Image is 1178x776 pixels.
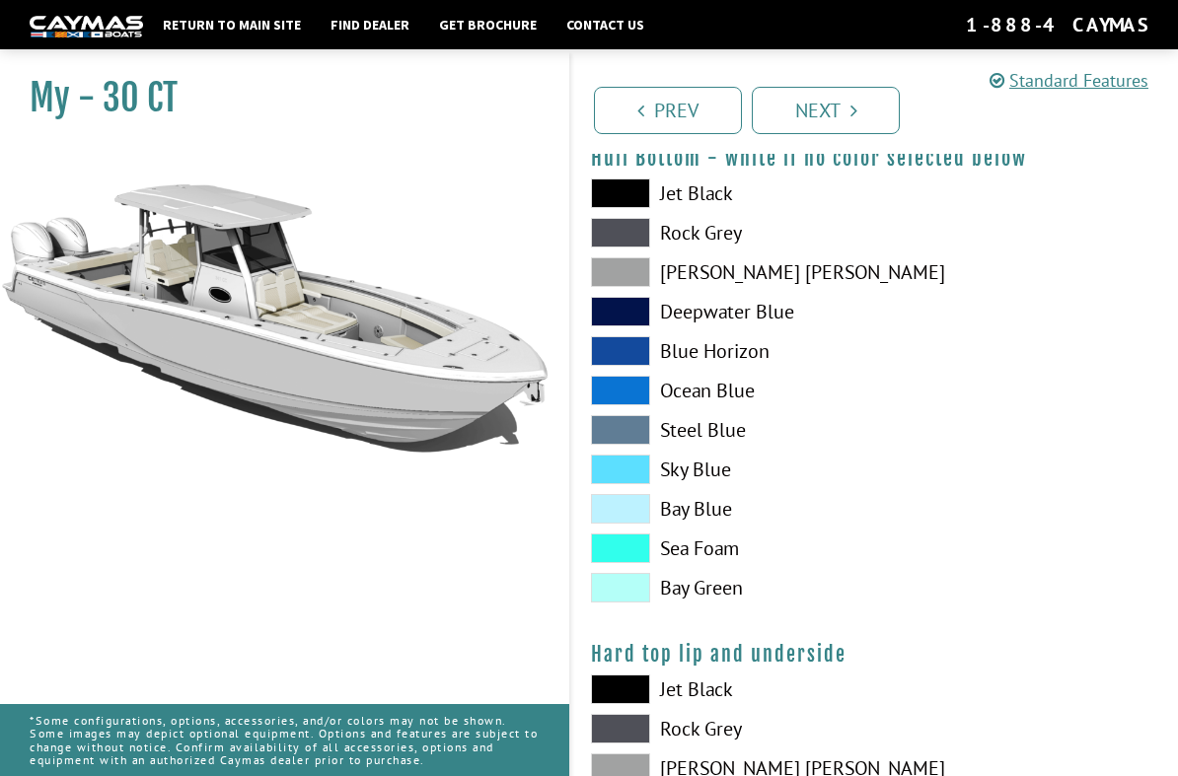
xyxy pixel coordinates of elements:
label: Ocean Blue [591,376,855,405]
h4: Hull Bottom - white if no color selected below [591,146,1158,171]
p: *Some configurations, options, accessories, and/or colors may not be shown. Some images may depic... [30,704,540,776]
label: Blue Horizon [591,336,855,366]
label: Steel Blue [591,415,855,445]
label: Bay Blue [591,494,855,524]
label: Sea Foam [591,533,855,563]
img: white-logo-c9c8dbefe5ff5ceceb0f0178aa75bf4bb51f6bca0971e226c86eb53dfe498488.png [30,16,143,36]
h1: My - 30 CT [30,76,520,120]
label: Bay Green [591,573,855,602]
label: Sky Blue [591,455,855,484]
a: Contact Us [556,12,654,37]
a: Get Brochure [429,12,547,37]
label: Deepwater Blue [591,297,855,326]
a: Find Dealer [321,12,419,37]
label: Rock Grey [591,218,855,247]
div: 1-888-4CAYMAS [966,12,1148,37]
label: [PERSON_NAME] [PERSON_NAME] [591,257,855,287]
h4: Hard top lip and underside [591,642,1158,667]
a: Prev [594,87,742,134]
label: Rock Grey [591,714,855,743]
a: Next [752,87,900,134]
ul: Pagination [589,84,1178,134]
a: Return to main site [153,12,311,37]
label: Jet Black [591,178,855,208]
a: Standard Features [990,69,1148,92]
label: Jet Black [591,674,855,704]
